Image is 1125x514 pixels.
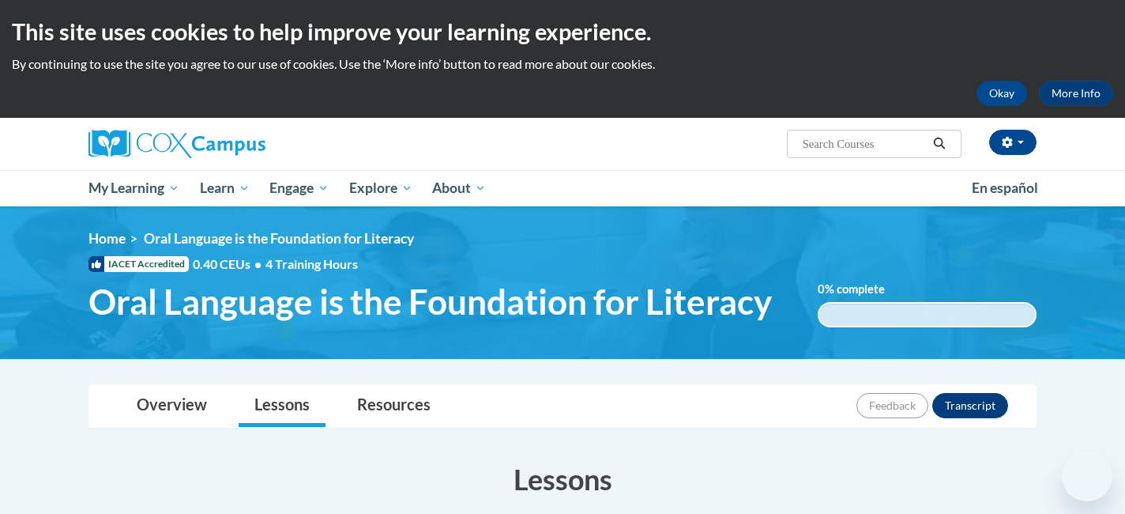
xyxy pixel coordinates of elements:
h3: Lessons [88,459,1037,499]
a: Learn [190,170,260,206]
a: More Info [1039,81,1113,106]
span: Learn [200,179,250,198]
span: Oral Language is the Foundation for Literacy [88,281,772,323]
span: My Learning [88,179,179,198]
a: En español [961,172,1048,205]
span: 0.40 CEUs [193,255,265,273]
h2: This site uses cookies to help improve your learning experience. [12,16,1113,47]
a: Home [88,230,126,247]
input: Search Courses [801,134,927,153]
a: Resources [341,385,446,427]
a: About [423,170,497,206]
a: Explore [339,170,423,206]
button: Okay [976,81,1027,106]
span: Explore [349,179,412,198]
span: Engage [269,179,329,198]
p: By continuing to use the site you agree to our use of cookies. Use the ‘More info’ button to read... [12,55,1113,73]
span: Oral Language is the Foundation for Literacy [144,230,414,247]
iframe: Button to launch messaging window [1062,451,1112,501]
a: Cox Campus [88,130,389,158]
button: Search [927,134,951,153]
a: Engage [259,170,339,206]
button: Account Settings [989,130,1037,155]
label: % complete [818,281,909,298]
a: Lessons [239,385,325,427]
span: 0 [818,282,825,296]
span: En español [972,180,1038,196]
span: IACET Accredited [88,256,189,272]
a: My Learning [78,170,190,206]
button: Transcript [932,393,1008,418]
span: • [254,256,261,271]
div: Main menu [65,170,1060,206]
span: About [432,179,486,198]
a: Overview [121,385,223,427]
img: Cox Campus [88,130,265,158]
button: Feedback [856,393,928,418]
span: 4 Training Hours [265,256,358,271]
